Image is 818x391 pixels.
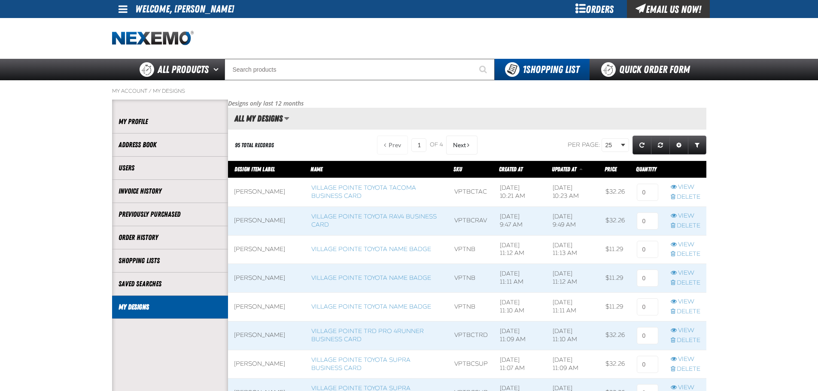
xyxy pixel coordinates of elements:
a: Order History [119,233,222,242]
a: My Designs [153,88,185,94]
a: Village Pointe Toyota Name Badge [311,303,431,310]
button: Start Searching [473,59,495,80]
td: $11.29 [599,293,631,321]
a: View row action [671,241,700,249]
td: VPTNB [448,235,494,264]
a: Refresh grid action [633,136,651,155]
a: Updated At [552,166,578,173]
td: $11.29 [599,235,631,264]
td: [DATE] 11:09 AM [547,350,599,379]
a: Village Pointe TRD Pro 4Runner Business Card [311,327,424,343]
td: [PERSON_NAME] [228,235,305,264]
td: [DATE] 11:07 AM [494,350,547,379]
td: $32.26 [599,206,631,235]
td: [DATE] 11:10 AM [547,321,599,350]
img: Nexemo logo [112,31,194,46]
input: 0 [637,184,658,201]
strong: 1 [523,64,526,76]
td: [PERSON_NAME] [228,350,305,379]
td: $11.29 [599,264,631,293]
td: [DATE] 9:47 AM [494,206,547,235]
a: Delete row action [671,365,700,373]
button: Next Page [446,136,477,155]
a: Expand or Collapse Grid Settings [669,136,688,155]
td: [DATE] 9:49 AM [547,206,599,235]
td: [DATE] 11:11 AM [547,293,599,321]
td: [PERSON_NAME] [228,321,305,350]
td: [DATE] 11:13 AM [547,235,599,264]
a: My Designs [119,302,222,312]
p: Designs only last 12 months [228,100,706,108]
span: All Products [158,62,209,77]
input: 0 [637,241,658,258]
a: Expand or Collapse Grid Filters [688,136,706,155]
a: Previously Purchased [119,209,222,219]
span: of 4 [430,141,443,149]
a: Delete row action [671,222,700,230]
span: Next Page [453,142,466,149]
a: Address Book [119,140,222,150]
a: Delete row action [671,308,700,316]
td: $32.26 [599,178,631,206]
span: Shopping List [523,64,579,76]
td: [DATE] 11:12 AM [494,235,547,264]
td: [PERSON_NAME] [228,178,305,206]
a: Saved Searches [119,279,222,289]
a: View row action [671,355,700,364]
td: $32.26 [599,350,631,379]
span: Price [605,166,617,173]
a: SKU [453,166,462,173]
a: Village Pointe Toyota Supra Business Card [311,356,411,372]
td: [PERSON_NAME] [228,264,305,293]
td: [DATE] 11:09 AM [494,321,547,350]
a: Users [119,163,222,173]
th: Row actions [665,161,706,178]
a: Village Pointe Toyota Rav4 Business Card [311,213,437,228]
a: Village Pointe Toyota Name Badge [311,274,431,282]
input: 0 [637,356,658,373]
td: [DATE] 10:21 AM [494,178,547,206]
a: View row action [671,212,700,220]
a: Delete row action [671,193,700,201]
span: Updated At [552,166,576,173]
a: Shopping Lists [119,256,222,266]
a: Delete row action [671,336,700,345]
td: [PERSON_NAME] [228,206,305,235]
a: Invoice History [119,186,222,196]
input: 0 [637,270,658,287]
td: [DATE] 10:23 AM [547,178,599,206]
a: Name [310,166,322,173]
input: Current page number [411,138,426,152]
button: You have 1 Shopping List. Open to view details [495,59,590,80]
td: [PERSON_NAME] [228,293,305,321]
a: Design Item Label [234,166,275,173]
td: [DATE] 11:12 AM [547,264,599,293]
a: Village Pointe Toyota Name Badge [311,246,431,253]
a: My Profile [119,117,222,127]
a: My Account [112,88,147,94]
a: View row action [671,183,700,191]
div: 95 total records [235,141,274,149]
span: / [149,88,152,94]
td: VPTBCTRD [448,321,494,350]
a: Home [112,31,194,46]
h2: All My Designs [228,114,283,123]
td: VPTNB [448,293,494,321]
button: Manage grid views. Current view is All My Designs [284,111,289,126]
a: View row action [671,269,700,277]
a: Created At [499,166,523,173]
a: Delete row action [671,250,700,258]
input: Search [225,59,495,80]
td: $32.26 [599,321,631,350]
td: VPTBCRAV [448,206,494,235]
a: View row action [671,327,700,335]
a: View row action [671,298,700,306]
a: Village Pointe Toyota Tacoma Business Card [311,184,416,200]
td: VPTBCSUP [448,350,494,379]
a: Delete row action [671,279,700,287]
button: Open All Products pages [210,59,225,80]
